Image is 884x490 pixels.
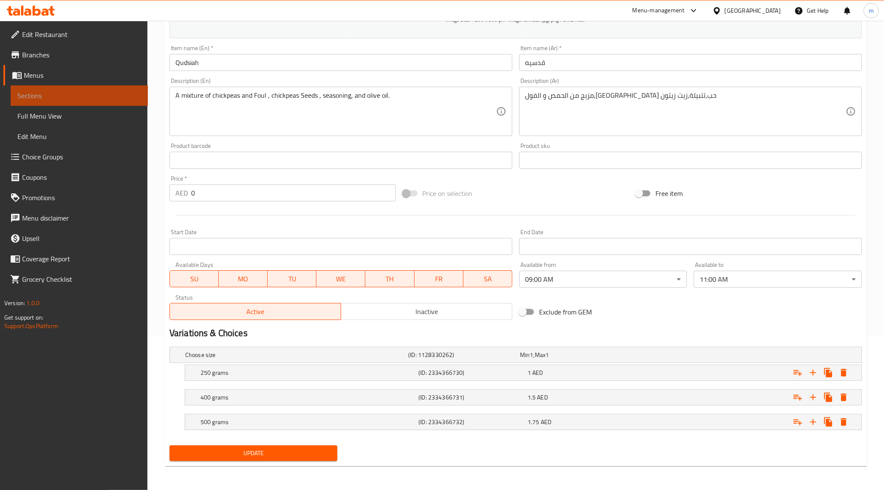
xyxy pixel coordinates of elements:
[408,351,517,359] h5: (ID: 1128330262)
[4,297,25,309] span: Version:
[17,91,141,101] span: Sections
[22,254,141,264] span: Coverage Report
[175,188,188,198] p: AED
[836,365,851,380] button: Delete 250 grams
[22,274,141,284] span: Grocery Checklist
[535,349,545,360] span: Max
[869,6,874,15] span: m
[22,50,141,60] span: Branches
[201,418,415,426] h5: 500 grams
[3,269,148,289] a: Grocery Checklist
[201,368,415,377] h5: 250 grams
[694,271,862,288] div: 11:00 AM
[222,273,264,285] span: MO
[271,273,313,285] span: TU
[185,351,405,359] h5: Choose size
[539,307,592,317] span: Exclude from GEM
[3,45,148,65] a: Branches
[169,303,341,320] button: Active
[520,351,628,359] div: ,
[316,270,365,287] button: WE
[173,306,338,318] span: Active
[525,91,846,132] textarea: مزيج من الحمص و الفول,[GEOGRAPHIC_DATA] حب,تتبيلة,زيت زيتون
[519,271,687,288] div: 09:00 AM
[541,416,551,428] span: AED
[790,365,805,380] button: Add choice group
[22,213,141,223] span: Menu disclaimer
[3,228,148,249] a: Upsell
[191,184,396,201] input: Please enter price
[4,320,58,331] a: Support.OpsPlatform
[821,390,836,405] button: Clone new choice
[24,70,141,80] span: Menus
[463,270,512,287] button: SA
[3,208,148,228] a: Menu disclaimer
[418,418,524,426] h5: (ID: 2334366732)
[26,297,40,309] span: 1.0.0
[418,393,524,402] h5: (ID: 2334366731)
[22,152,141,162] span: Choice Groups
[528,392,536,403] span: 1.5
[176,448,331,459] span: Update
[805,365,821,380] button: Add new choice
[528,367,531,378] span: 1
[175,91,496,132] textarea: A mixture of chickpeas and Foul , chickpeas Seeds , seasoning, and olive oil.
[201,393,415,402] h5: 400 grams
[11,106,148,126] a: Full Menu View
[22,233,141,244] span: Upsell
[520,349,530,360] span: Min
[3,249,148,269] a: Coverage Report
[185,414,861,430] div: Expand
[11,126,148,147] a: Edit Menu
[418,273,460,285] span: FR
[530,349,533,360] span: 1
[3,187,148,208] a: Promotions
[545,349,549,360] span: 1
[418,368,524,377] h5: (ID: 2334366730)
[790,390,805,405] button: Add choice group
[369,273,411,285] span: TH
[169,270,219,287] button: SU
[519,152,862,169] input: Please enter product sku
[528,416,539,428] span: 1.75
[170,347,861,363] div: Expand
[3,65,148,85] a: Menus
[805,414,821,430] button: Add new choice
[185,390,861,405] div: Expand
[169,54,512,71] input: Enter name En
[169,327,862,340] h2: Variations & Choices
[836,414,851,430] button: Delete 500 grams
[655,188,683,198] span: Free item
[268,270,316,287] button: TU
[725,6,781,15] div: [GEOGRAPHIC_DATA]
[805,390,821,405] button: Add new choice
[519,54,862,71] input: Enter name Ar
[415,270,463,287] button: FR
[365,270,414,287] button: TH
[169,152,512,169] input: Please enter product barcode
[22,172,141,182] span: Coupons
[467,273,509,285] span: SA
[821,414,836,430] button: Clone new choice
[3,24,148,45] a: Edit Restaurant
[537,392,548,403] span: AED
[3,147,148,167] a: Choice Groups
[821,365,836,380] button: Clone new choice
[185,365,861,380] div: Expand
[219,270,268,287] button: MO
[3,167,148,187] a: Coupons
[341,303,512,320] button: Inactive
[836,390,851,405] button: Delete 400 grams
[169,445,338,461] button: Update
[320,273,362,285] span: WE
[17,131,141,142] span: Edit Menu
[790,414,805,430] button: Add choice group
[22,29,141,40] span: Edit Restaurant
[173,273,215,285] span: SU
[11,85,148,106] a: Sections
[345,306,509,318] span: Inactive
[532,367,543,378] span: AED
[17,111,141,121] span: Full Menu View
[22,193,141,203] span: Promotions
[4,312,43,323] span: Get support on:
